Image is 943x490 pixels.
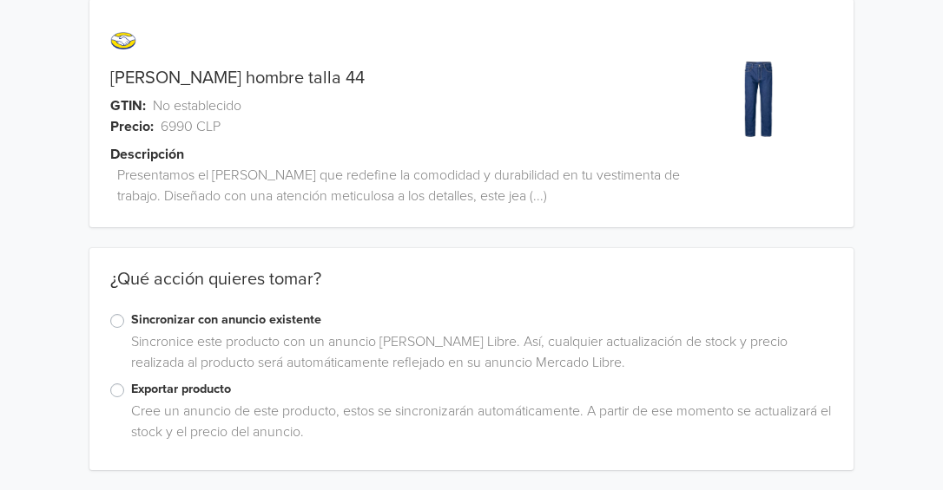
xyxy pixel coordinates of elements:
[110,95,146,116] span: GTIN:
[110,116,154,137] span: Precio:
[693,34,824,165] img: product_image
[117,165,683,206] span: Presentamos el [PERSON_NAME] que redefine la comodidad y durabilidad en tu vestimenta de trabajo....
[161,116,221,137] span: 6990 CLP
[110,68,365,88] a: [PERSON_NAME] hombre talla 44
[131,380,833,399] label: Exportar producto
[124,331,833,380] div: Sincronice este producto con un anuncio [PERSON_NAME] Libre. Así, cualquier actualización de stoc...
[131,310,833,330] label: Sincronizar con anuncio existente
[89,269,854,310] div: ¿Qué acción quieres tomar?
[153,95,241,116] span: No establecido
[110,144,184,165] span: Descripción
[124,401,833,449] div: Cree un anuncio de este producto, estos se sincronizarán automáticamente. A partir de ese momento...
